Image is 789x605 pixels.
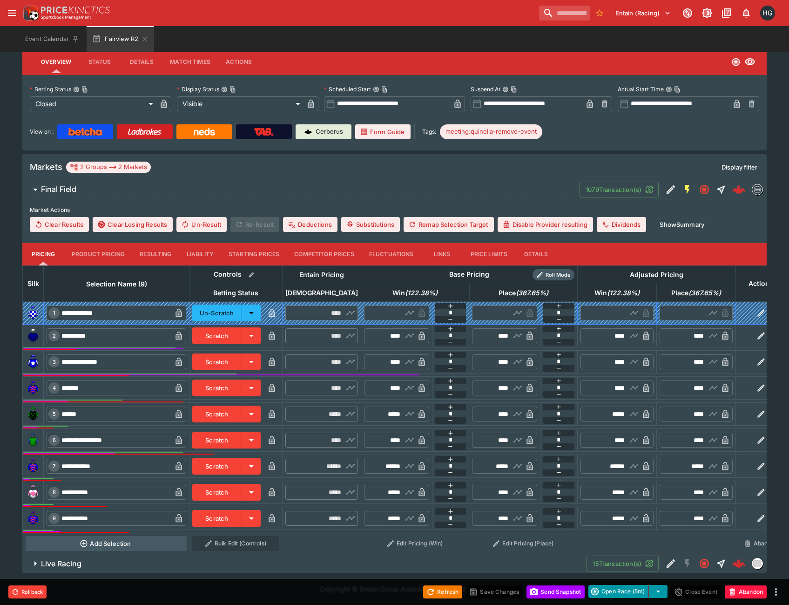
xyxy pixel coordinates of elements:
[610,6,676,20] button: Select Tenant
[229,86,236,93] button: Copy To Clipboard
[221,243,287,265] button: Starting Prices
[362,243,421,265] button: Fluctuations
[51,437,58,443] span: 6
[26,485,40,500] img: runner 8
[699,5,715,21] button: Toggle light/dark mode
[732,183,745,196] div: af024822-d24b-461a-b939-b2d4ccd1ab62
[662,181,679,198] button: Edit Detail
[752,558,762,569] img: liveracing
[68,128,102,136] img: Betcha
[463,243,515,265] button: Price Limits
[26,381,40,395] img: runner 4
[51,515,58,522] span: 9
[498,217,593,232] button: Disable Provider resulting
[132,243,179,265] button: Resulting
[316,127,343,136] p: Cerberus
[654,217,710,232] button: ShowSummary
[177,96,303,111] div: Visible
[192,406,242,422] button: Scratch
[662,555,679,572] button: Edit Detail
[230,217,279,232] span: Re-Result
[22,554,587,573] button: Live Racing
[87,26,154,52] button: Fairview R2
[679,181,696,198] button: SGM Enabled
[296,124,351,139] a: Cerberus
[70,162,147,173] div: 2 Groups 2 Markets
[218,51,260,73] button: Actions
[661,287,731,299] span: Place(367.65%)
[26,536,187,551] button: Add Selection
[445,269,493,280] div: Base Pricing
[607,287,640,299] em: ( 122.38 %)
[51,310,57,316] span: 1
[41,559,81,569] h6: Live Racing
[699,558,710,569] svg: Closed
[382,287,448,299] span: Win(122.38%)
[192,510,242,527] button: Scratch
[30,203,759,217] label: Market Actions
[752,558,763,569] div: liveracing
[192,327,242,344] button: Scratch
[192,353,242,370] button: Scratch
[162,51,218,73] button: Match Times
[254,128,274,136] img: TabNZ
[121,51,162,73] button: Details
[472,536,575,551] button: Edit Pricing (Place)
[578,265,736,284] th: Adjusted Pricing
[176,217,226,232] button: Un-Result
[732,183,745,196] img: logo-cerberus--red.svg
[731,57,741,67] svg: Closed
[192,458,242,475] button: Scratch
[30,124,54,139] label: View on :
[618,85,664,93] p: Actual Start Time
[440,124,542,139] div: Betting Target: cerberus
[688,287,721,299] em: ( 367.65 %)
[699,184,710,195] svg: Closed
[81,86,88,93] button: Copy To Clipboard
[192,305,242,321] button: Un-Scratch
[732,557,745,570] div: f9e797e5-746d-44fa-911e-58d00b828129
[189,265,283,284] th: Controls
[341,217,400,232] button: Substitutions
[744,56,755,68] svg: Visible
[30,96,156,111] div: Closed
[177,85,219,93] p: Display Status
[287,243,362,265] button: Competitor Prices
[64,243,132,265] button: Product Pricing
[679,555,696,572] button: SGM Disabled
[41,7,110,14] img: PriceKinetics
[22,180,580,199] button: Final Field
[26,306,40,320] img: runner 1
[26,354,40,369] img: runner 3
[51,411,58,417] span: 5
[729,180,748,199] a: af024822-d24b-461a-b939-b2d4ccd1ab62
[588,585,649,598] button: Open Race (5m)
[584,287,650,299] span: Win(122.38%)
[739,536,783,551] button: Abandon
[283,217,337,232] button: Deductions
[542,271,574,279] span: Roll Mode
[355,124,411,139] a: Form Guide
[51,489,58,496] span: 8
[757,3,778,23] button: Hamish Gooch
[179,243,221,265] button: Liability
[580,182,659,197] button: 1079Transaction(s)
[23,265,44,301] th: Silk
[30,85,71,93] p: Betting Status
[752,184,762,195] img: betmakers
[488,287,559,299] span: Place(367.65%)
[93,217,173,232] button: Clear Losing Results
[597,217,646,232] button: Dividends
[324,85,371,93] p: Scheduled Start
[502,86,509,93] button: Suspend AtCopy To Clipboard
[696,181,713,198] button: Closed
[732,557,745,570] img: logo-cerberus--red.svg
[649,585,668,598] button: select merge strategy
[736,265,786,301] th: Actions
[76,279,157,290] span: Selection Name (9)
[26,433,40,448] img: runner 6
[592,6,607,20] button: No Bookmarks
[674,86,681,93] button: Copy To Clipboard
